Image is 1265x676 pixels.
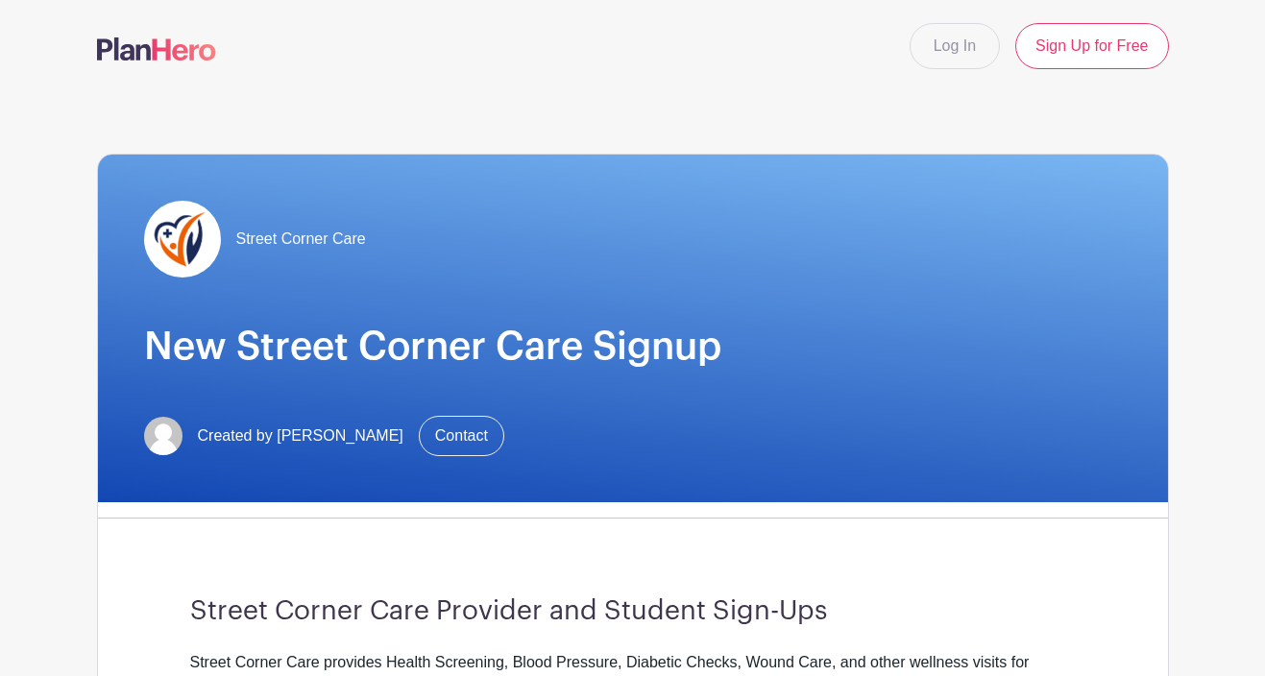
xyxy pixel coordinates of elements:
[198,424,403,447] span: Created by [PERSON_NAME]
[236,228,366,251] span: Street Corner Care
[97,37,216,60] img: logo-507f7623f17ff9eddc593b1ce0a138ce2505c220e1c5a4e2b4648c50719b7d32.svg
[144,324,1122,370] h1: New Street Corner Care Signup
[910,23,1000,69] a: Log In
[144,201,221,278] img: SCC%20PlanHero.png
[1015,23,1168,69] a: Sign Up for Free
[144,417,182,455] img: default-ce2991bfa6775e67f084385cd625a349d9dcbb7a52a09fb2fda1e96e2d18dcdb.png
[190,595,1076,628] h3: Street Corner Care Provider and Student Sign-Ups
[419,416,504,456] a: Contact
